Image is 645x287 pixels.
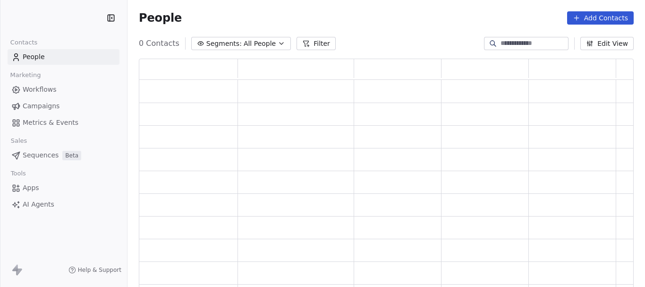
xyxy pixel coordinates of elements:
[8,98,119,114] a: Campaigns
[23,85,57,95] span: Workflows
[23,150,59,160] span: Sequences
[8,197,119,212] a: AI Agents
[6,68,45,82] span: Marketing
[139,38,179,49] span: 0 Contacts
[206,39,242,49] span: Segments:
[7,134,31,148] span: Sales
[23,101,59,111] span: Campaigns
[8,115,119,130] a: Metrics & Events
[567,11,634,25] button: Add Contacts
[62,151,81,160] span: Beta
[23,52,45,62] span: People
[244,39,276,49] span: All People
[7,166,30,181] span: Tools
[8,49,119,65] a: People
[580,37,634,50] button: Edit View
[8,82,119,97] a: Workflows
[68,266,121,274] a: Help & Support
[6,35,42,50] span: Contacts
[139,11,182,25] span: People
[78,266,121,274] span: Help & Support
[23,118,78,128] span: Metrics & Events
[23,183,39,193] span: Apps
[8,148,119,163] a: SequencesBeta
[8,180,119,196] a: Apps
[297,37,336,50] button: Filter
[23,200,54,209] span: AI Agents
